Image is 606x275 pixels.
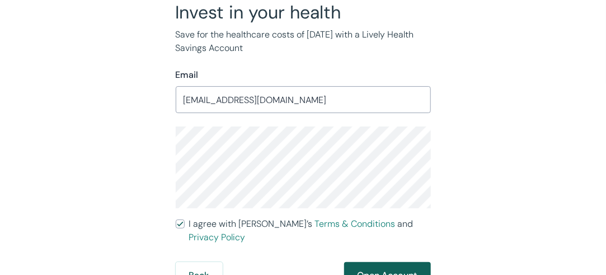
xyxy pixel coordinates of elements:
label: Email [176,68,199,82]
a: Privacy Policy [189,231,246,243]
span: I agree with [PERSON_NAME]’s and [189,217,431,244]
h2: Invest in your health [176,1,431,24]
a: Terms & Conditions [315,218,396,230]
p: Save for the healthcare costs of [DATE] with a Lively Health Savings Account [176,28,431,55]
